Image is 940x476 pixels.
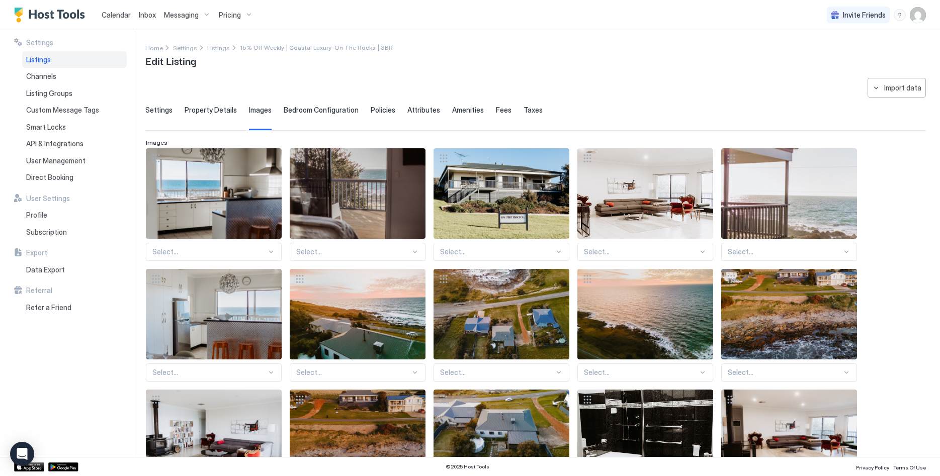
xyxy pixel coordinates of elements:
a: Settings [173,42,197,53]
div: View imageSelect... [434,148,569,261]
span: Settings [145,106,173,115]
span: Calendar [102,11,131,19]
span: Breadcrumb [240,44,393,51]
div: View image [577,269,713,359]
div: View imageSelect... [577,148,713,261]
span: Direct Booking [26,173,73,182]
span: Listings [207,44,230,52]
span: Subscription [26,228,67,237]
span: Export [26,248,47,257]
div: menu [894,9,906,21]
a: User Management [22,152,127,169]
div: Import data [884,82,921,93]
a: Custom Message Tags [22,102,127,119]
span: Taxes [524,106,543,115]
div: View imageSelect... [434,269,569,382]
span: Settings [26,38,53,47]
span: Smart Locks [26,123,66,132]
a: Listings [207,42,230,53]
span: Bedroom Configuration [284,106,359,115]
span: Property Details [185,106,237,115]
div: Breadcrumb [173,42,197,53]
span: Images [146,139,167,146]
a: Data Export [22,261,127,278]
a: Terms Of Use [893,461,926,472]
div: View imageSelect... [721,148,857,261]
span: Messaging [164,11,199,20]
div: View imageSelect... [146,269,282,382]
div: View imageSelect... [290,148,425,261]
a: Privacy Policy [856,461,889,472]
div: Breadcrumb [207,42,230,53]
span: User Management [26,156,86,165]
a: Refer a Friend [22,299,127,316]
span: Listing Groups [26,89,72,98]
span: Privacy Policy [856,464,889,470]
span: Data Export [26,265,65,274]
a: Google Play Store [48,462,78,471]
a: Inbox [139,10,156,20]
a: Smart Locks [22,119,127,136]
div: View image [721,148,857,239]
div: View image [577,148,713,239]
div: View image [434,148,569,239]
a: Calendar [102,10,131,20]
div: View imageSelect... [721,269,857,382]
a: Direct Booking [22,169,127,186]
div: View image [146,148,282,239]
button: Import data [868,78,926,98]
div: View imageSelect... [577,269,713,382]
span: © 2025 Host Tools [446,463,489,470]
span: Custom Message Tags [26,106,99,115]
div: View imageSelect... [146,148,282,261]
div: View image [434,269,569,359]
span: Terms Of Use [893,464,926,470]
span: Channels [26,72,56,81]
span: Listings [26,55,51,64]
a: API & Integrations [22,135,127,152]
span: Settings [173,44,197,52]
span: Inbox [139,11,156,19]
div: View image [146,269,282,359]
a: Listing Groups [22,85,127,102]
span: Images [249,106,272,115]
span: Invite Friends [843,11,886,20]
span: Attributes [407,106,440,115]
div: View image [290,269,425,359]
span: Pricing [219,11,241,20]
span: User Settings [26,194,70,203]
span: Profile [26,211,47,220]
div: User profile [910,7,926,23]
a: Host Tools Logo [14,8,90,23]
div: View imageSelect... [290,269,425,382]
span: Home [145,44,163,52]
div: View image [721,269,857,359]
a: Profile [22,207,127,224]
span: Edit Listing [145,53,196,68]
span: Refer a Friend [26,303,71,312]
a: Channels [22,68,127,85]
span: API & Integrations [26,139,83,148]
span: Referral [26,286,52,295]
a: Home [145,42,163,53]
div: Open Intercom Messenger [10,442,34,466]
span: Fees [496,106,511,115]
span: Amenities [452,106,484,115]
a: Subscription [22,224,127,241]
div: Breadcrumb [145,42,163,53]
div: View image [290,148,425,239]
a: Listings [22,51,127,68]
a: App Store [14,462,44,471]
span: Policies [371,106,395,115]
